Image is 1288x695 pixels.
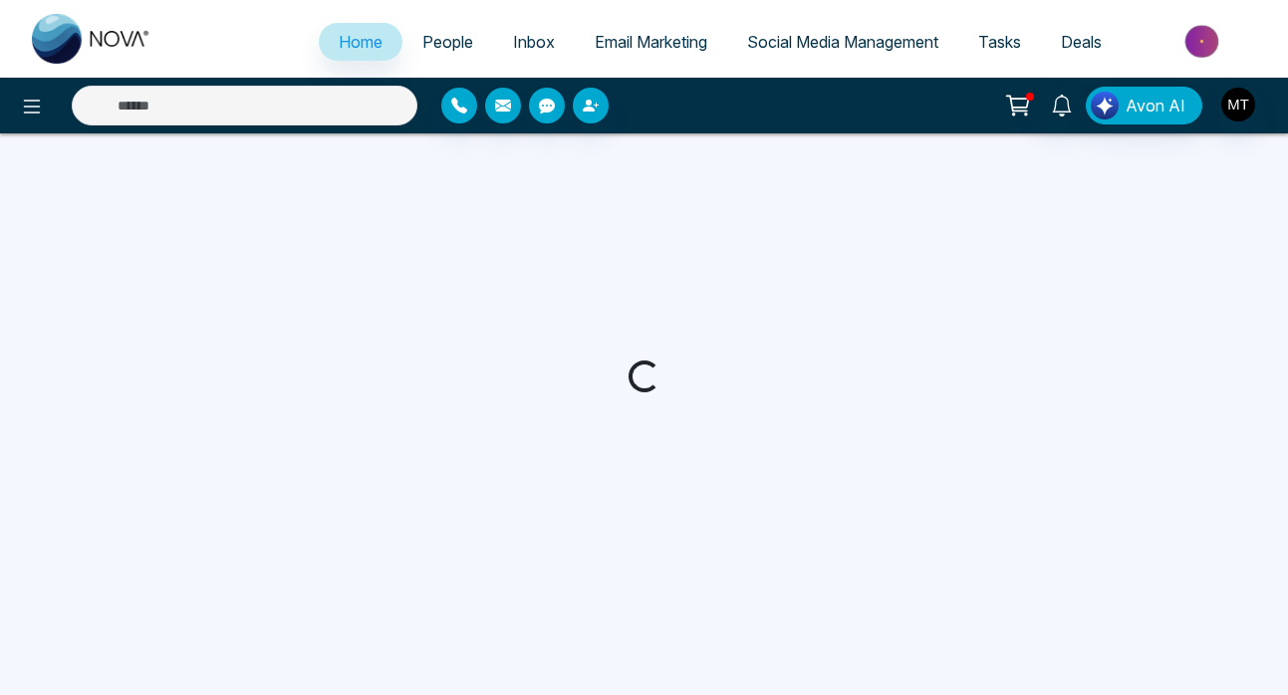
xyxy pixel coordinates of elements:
a: Tasks [958,23,1041,61]
span: Avon AI [1126,94,1185,117]
a: Inbox [493,23,575,61]
a: Home [319,23,402,61]
span: Social Media Management [747,32,938,52]
span: Email Marketing [595,32,707,52]
a: Social Media Management [727,23,958,61]
button: Avon AI [1086,87,1202,124]
img: Nova CRM Logo [32,14,151,64]
span: Home [339,32,383,52]
a: Email Marketing [575,23,727,61]
a: Deals [1041,23,1122,61]
span: Tasks [978,32,1021,52]
img: Lead Flow [1091,92,1119,119]
span: People [422,32,473,52]
span: Inbox [513,32,555,52]
img: User Avatar [1221,88,1255,121]
span: Deals [1061,32,1102,52]
a: People [402,23,493,61]
img: Market-place.gif [1132,19,1276,64]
